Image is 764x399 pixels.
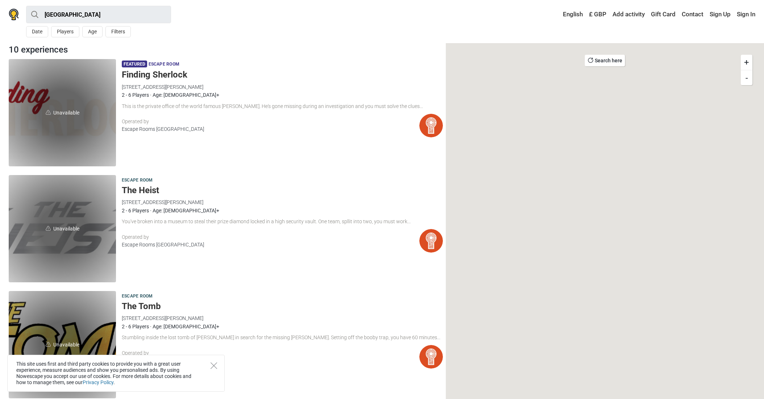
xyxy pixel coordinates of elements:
[741,70,752,85] button: -
[122,198,443,206] div: [STREET_ADDRESS][PERSON_NAME]
[26,26,48,37] button: Date
[122,241,419,249] div: Escape Rooms [GEOGRAPHIC_DATA]
[149,61,179,68] span: Escape room
[419,345,443,369] img: Escape Rooms Cardiff
[122,176,153,184] span: Escape room
[9,175,116,282] span: Unavailable
[51,26,79,37] button: Players
[122,70,443,80] h5: Finding Sherlock
[680,8,705,21] a: Contact
[9,59,116,166] a: unavailableUnavailable Finding Sherlock
[122,61,147,67] span: Featured
[122,103,443,110] div: This is the private office of the world famous [PERSON_NAME]. He's gone missing during an investi...
[105,26,131,37] button: Filters
[9,291,116,398] span: Unavailable
[708,8,732,21] a: Sign Up
[83,379,113,385] a: Privacy Policy
[122,233,419,241] div: Operated by
[419,229,443,253] img: Escape Rooms Cardiff
[558,12,563,17] img: English
[122,207,443,215] div: 2 - 6 Players · Age: [DEMOGRAPHIC_DATA]+
[211,362,217,369] button: Close
[46,342,51,347] img: unavailable
[122,357,419,365] div: Escape Rooms [GEOGRAPHIC_DATA]
[587,8,608,21] a: £ GBP
[419,114,443,137] img: Escape Rooms Cardiff
[46,226,51,231] img: unavailable
[122,218,443,225] div: You've broken into a museum to steal their prize diamond locked in a high security vault. One tea...
[122,118,419,125] div: Operated by
[7,355,225,392] div: This site uses first and third party cookies to provide you with a great user experience, measure...
[122,323,443,331] div: 2 - 6 Players · Age: [DEMOGRAPHIC_DATA]+
[122,292,153,300] span: Escape room
[122,125,419,133] div: Escape Rooms [GEOGRAPHIC_DATA]
[611,8,647,21] a: Add activity
[6,43,446,56] div: 10 experiences
[122,349,419,357] div: Operated by
[735,8,755,21] a: Sign In
[82,26,103,37] button: Age
[122,301,443,312] h5: The Tomb
[122,185,443,196] h5: The Heist
[741,55,752,70] button: +
[26,6,171,23] input: try “London”
[9,175,116,282] a: unavailableUnavailable The Heist
[9,9,19,20] img: Nowescape logo
[122,83,443,91] div: [STREET_ADDRESS][PERSON_NAME]
[585,55,625,66] button: Search here
[122,334,443,341] div: Stumbling inside the lost tomb of [PERSON_NAME] in search for the missing [PERSON_NAME]. Setting ...
[9,59,116,166] span: Unavailable
[46,110,51,115] img: unavailable
[9,291,116,398] a: unavailableUnavailable The Tomb
[122,91,443,99] div: 2 - 6 Players · Age: [DEMOGRAPHIC_DATA]+
[649,8,677,21] a: Gift Card
[556,8,585,21] a: English
[122,314,443,322] div: [STREET_ADDRESS][PERSON_NAME]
